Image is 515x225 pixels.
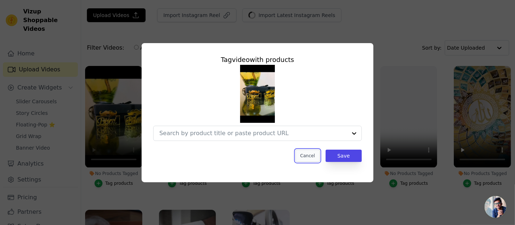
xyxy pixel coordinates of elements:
img: reel-preview-nfk0dc-pk.myshopify.com-3070836894766119690_57763204079.jpeg [240,65,275,123]
button: Cancel [296,150,320,162]
input: Search by product title or paste product URL [159,130,347,137]
div: Open chat [485,196,506,218]
button: Save [326,150,362,162]
div: Tag video with products [153,55,362,65]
